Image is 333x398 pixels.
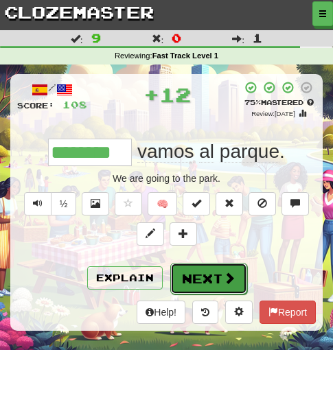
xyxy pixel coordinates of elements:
button: Edit sentence (alt+d) [137,222,164,246]
div: Mastered [242,97,316,107]
button: 🧠 [148,192,177,215]
div: Text-to-speech controls [21,192,77,222]
div: / [17,81,87,98]
button: Show image (alt+x) [82,192,109,215]
button: Reset to 0% Mastered (alt+r) [216,192,243,215]
button: Help! [137,301,185,324]
button: Discuss sentence (alt+u) [282,192,309,215]
span: parque [220,141,279,163]
span: 108 [62,99,87,110]
button: Add to collection (alt+a) [170,222,197,246]
button: Set this sentence to 100% Mastered (alt+m) [183,192,210,215]
small: Review: [DATE] [251,110,295,117]
button: Favorite sentence (alt+f) [115,192,142,215]
button: Report [260,301,316,324]
button: Explain [87,266,163,290]
button: Ignore sentence (alt+i) [249,192,276,215]
span: 0 [172,31,181,45]
span: : [71,34,83,43]
div: We are going to the park. [17,172,316,185]
strong: Fast Track Level 1 [152,51,218,60]
button: Round history (alt+y) [192,301,218,324]
span: 12 [159,83,191,106]
span: 9 [91,31,101,45]
button: Play sentence audio (ctl+space) [24,192,51,215]
span: + [143,81,159,108]
span: . [132,141,285,163]
button: Next [170,263,247,294]
span: al [199,141,214,163]
span: : [232,34,244,43]
span: Score: [17,101,54,110]
span: 75 % [244,98,261,106]
span: vamos [137,141,194,163]
button: ½ [51,192,77,215]
span: 1 [253,31,262,45]
span: : [152,34,164,43]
